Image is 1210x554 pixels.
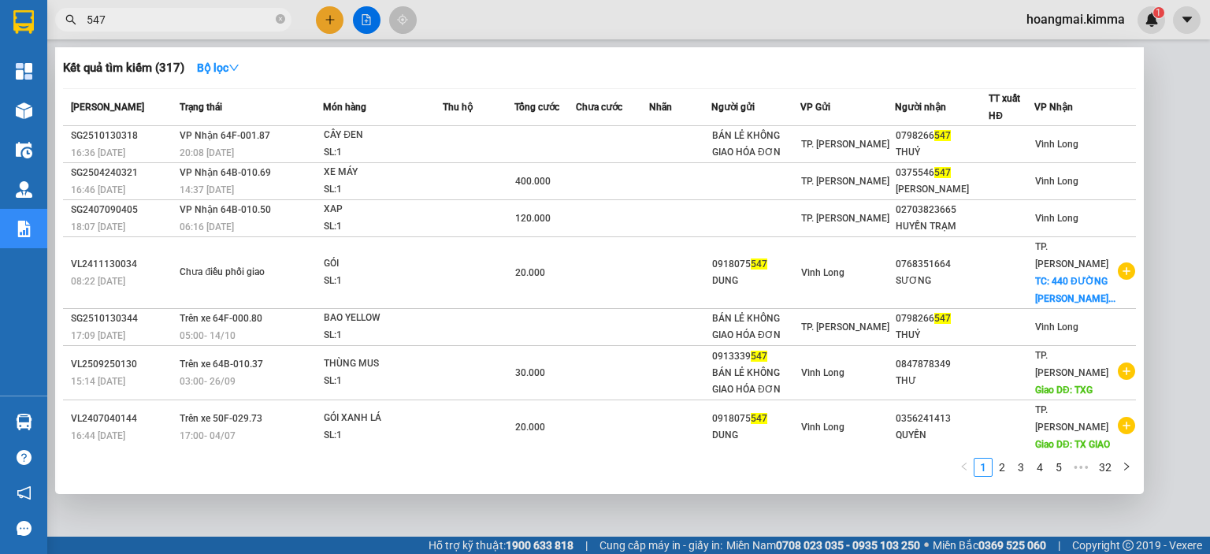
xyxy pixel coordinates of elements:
div: BÁN LẺ KHÔNG GIAO HÓA ĐƠN [712,365,800,398]
div: CÂY ĐEN [324,127,442,144]
span: ••• [1068,458,1093,477]
span: TP. [PERSON_NAME] [801,322,889,333]
span: Vĩnh Long [801,422,844,433]
img: dashboard-icon [16,63,32,80]
span: 400.000 [515,176,551,187]
button: left [955,458,974,477]
div: SL: 1 [324,181,442,199]
div: 0847878349 [896,356,989,373]
span: 05:00 - 14/10 [180,330,236,341]
a: 3 [1012,459,1030,476]
span: 30.000 [515,367,545,378]
input: Tìm tên, số ĐT hoặc mã đơn [87,11,273,28]
div: THƯ [896,373,989,389]
span: 06:16 [DATE] [180,221,234,232]
span: 16:46 [DATE] [71,184,125,195]
span: Người nhận [895,102,946,113]
li: Previous Page [955,458,974,477]
img: logo-vxr [13,10,34,34]
span: 547 [934,167,951,178]
div: SG2510130318 [71,128,175,144]
strong: Bộ lọc [197,61,239,74]
span: 547 [751,413,767,424]
div: GÓI [324,255,442,273]
li: 32 [1093,458,1117,477]
div: XE MÁY [324,164,442,181]
button: Bộ lọcdown [184,55,252,80]
div: 0356241413 [896,411,989,427]
div: SL: 1 [324,218,442,236]
div: VL2411130034 [71,256,175,273]
span: left [959,462,969,471]
span: search [65,14,76,25]
span: TT xuất HĐ [989,93,1020,121]
li: 1 [974,458,993,477]
div: 0798266 [896,310,989,327]
div: XAP [324,201,442,218]
span: Vĩnh Long [1035,322,1078,333]
span: 20.000 [515,267,545,278]
span: down [228,62,239,73]
div: 0768351664 [896,256,989,273]
span: VP Nhận 64B-010.50 [180,204,271,215]
span: 17:00 - 04/07 [180,430,236,441]
span: 14:37 [DATE] [180,184,234,195]
div: THUỶ [896,144,989,161]
span: Vĩnh Long [1035,139,1078,150]
div: SG2510130344 [71,310,175,327]
div: 0918075 [712,256,800,273]
span: TC: 440 ĐƯỜNG [PERSON_NAME]... [1035,276,1115,304]
span: plus-circle [1118,363,1135,380]
span: [PERSON_NAME] [71,102,144,113]
li: Next 5 Pages [1068,458,1093,477]
span: Thu hộ [443,102,473,113]
div: SG2407090405 [71,202,175,218]
span: Trạng thái [180,102,222,113]
span: right [1122,462,1131,471]
div: DUNG [712,273,800,289]
span: message [17,521,32,536]
span: Chưa cước [576,102,622,113]
div: GÓI XANH LÁ [324,410,442,427]
span: 15:14 [DATE] [71,376,125,387]
span: 120.000 [515,213,551,224]
div: SL: 1 [324,373,442,390]
div: VL2407040144 [71,411,175,427]
li: 5 [1049,458,1068,477]
span: Vĩnh Long [1035,176,1078,187]
img: solution-icon [16,221,32,237]
span: Giao DĐ: TX GIAO [1035,439,1110,450]
div: [PERSON_NAME] [896,181,989,198]
span: Người gửi [711,102,755,113]
span: Trên xe 64F-000.80 [180,313,262,324]
div: BÁN LẺ KHÔNG GIAO HÓA ĐƠN [712,128,800,161]
div: 0375546 [896,165,989,181]
li: 4 [1030,458,1049,477]
div: SL: 1 [324,327,442,344]
span: TP. [PERSON_NAME] [1035,404,1108,433]
span: TP. [PERSON_NAME] [1035,241,1108,270]
img: warehouse-icon [16,181,32,198]
span: Vĩnh Long [1035,213,1078,224]
div: BAO YELLOW [324,310,442,327]
li: 2 [993,458,1011,477]
span: Nhãn [649,102,672,113]
div: THÙNG MUS [324,355,442,373]
div: SL: 1 [324,427,442,444]
span: Trên xe 50F-029.73 [180,413,262,424]
span: notification [17,485,32,500]
div: SG2504240321 [71,165,175,181]
img: warehouse-icon [16,142,32,158]
a: 4 [1031,459,1049,476]
span: Vĩnh Long [801,367,844,378]
div: SL: 1 [324,273,442,290]
div: 0913339 [712,348,800,365]
div: VL2509250130 [71,356,175,373]
span: 547 [751,351,767,362]
span: Tổng cước [514,102,559,113]
div: Chưa điều phối giao [180,264,298,281]
span: 18:07 [DATE] [71,221,125,232]
span: TP. [PERSON_NAME] [801,213,889,224]
span: VP Nhận 64B-010.69 [180,167,271,178]
div: THUỶ [896,327,989,344]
